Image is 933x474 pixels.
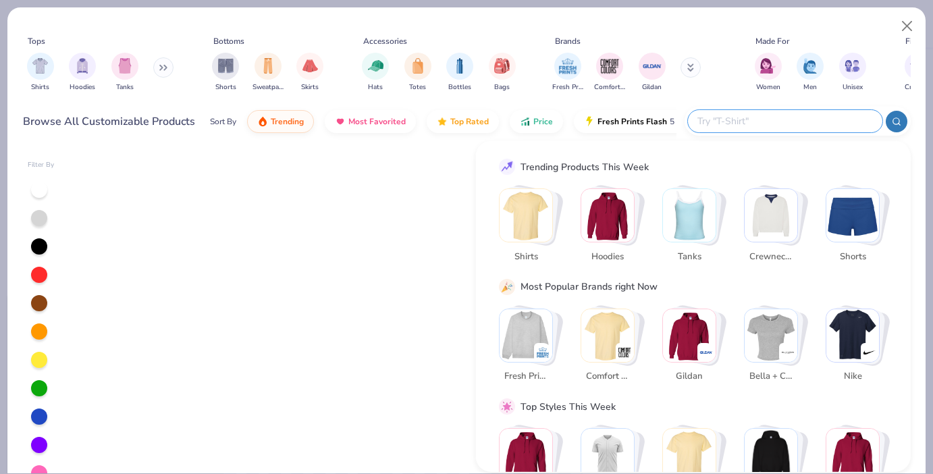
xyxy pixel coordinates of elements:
div: Brands [555,35,581,47]
button: filter button [839,53,866,93]
button: filter button [69,53,96,93]
span: Totes [409,82,426,93]
span: Tanks [667,250,711,263]
button: Stack Card Button Shirts [499,188,561,269]
span: Bella + Canvas [749,370,793,384]
div: filter for Fresh Prints [552,53,583,93]
button: filter button [362,53,389,93]
button: filter button [252,53,284,93]
button: Stack Card Button Bella + Canvas [744,308,806,388]
img: Shorts Image [218,58,234,74]
span: Trending [271,116,304,127]
button: Price [510,110,563,133]
div: filter for Men [797,53,824,93]
img: Shorts [826,189,879,242]
span: Top Rated [450,116,489,127]
input: Try "T-Shirt" [696,113,873,129]
img: Nike [826,309,879,361]
div: Top Styles This Week [521,400,616,414]
img: Tanks Image [117,58,132,74]
span: Women [756,82,780,93]
img: Skirts Image [302,58,318,74]
button: Stack Card Button Fresh Prints [499,308,561,388]
div: filter for Bags [489,53,516,93]
img: Shirts [500,189,552,242]
button: filter button [296,53,323,93]
img: Bags Image [494,58,509,74]
span: Price [533,116,553,127]
img: Sweatpants Image [261,58,275,74]
img: Bella + Canvas [745,309,797,361]
button: Stack Card Button Gildan [662,308,724,388]
button: filter button [639,53,666,93]
button: Close [895,14,920,39]
div: Fits [905,35,919,47]
span: Sweatpants [252,82,284,93]
div: filter for Comfort Colors [594,53,625,93]
span: Most Favorited [348,116,406,127]
img: Gildan [699,346,713,359]
div: Browse All Customizable Products [23,113,195,130]
div: Bottoms [213,35,244,47]
button: filter button [212,53,239,93]
img: Cropped Image [910,58,926,74]
span: Unisex [843,82,863,93]
span: Men [803,82,817,93]
img: flash.gif [584,116,595,127]
img: Hoodies Image [75,58,90,74]
img: Totes Image [410,58,425,74]
img: Hoodies [581,189,634,242]
button: Stack Card Button Shorts [826,188,888,269]
button: Stack Card Button Nike [826,308,888,388]
div: filter for Shorts [212,53,239,93]
img: party_popper.gif [501,280,513,292]
img: Nike [863,346,876,359]
button: Stack Card Button Hoodies [581,188,643,269]
div: Trending Products This Week [521,159,649,174]
button: filter button [489,53,516,93]
button: filter button [111,53,138,93]
span: Shorts [215,82,236,93]
div: Filter By [28,160,55,170]
span: Bags [494,82,510,93]
img: Comfort Colors Image [599,56,620,76]
img: Bella + Canvas [781,346,795,359]
div: filter for Bottles [446,53,473,93]
img: pink_star.gif [501,400,513,413]
div: Made For [755,35,789,47]
span: Tanks [116,82,134,93]
button: Stack Card Button Crewnecks [744,188,806,269]
img: Women Image [760,58,776,74]
span: Shorts [830,250,874,263]
span: Bottles [448,82,471,93]
span: Fresh Prints [552,82,583,93]
button: filter button [552,53,583,93]
div: filter for Gildan [639,53,666,93]
img: Men Image [803,58,818,74]
div: Sort By [210,115,236,128]
span: Fresh Prints [504,370,548,384]
div: Tops [28,35,45,47]
span: Hoodies [70,82,95,93]
span: Gildan [667,370,711,384]
span: Skirts [301,82,319,93]
button: Stack Card Button Comfort Colors [581,308,643,388]
div: Most Popular Brands right Now [521,280,658,294]
div: filter for Tanks [111,53,138,93]
img: Bottles Image [452,58,467,74]
span: Cropped [905,82,932,93]
span: Comfort Colors [594,82,625,93]
div: filter for Shirts [27,53,54,93]
div: filter for Cropped [905,53,932,93]
button: filter button [755,53,782,93]
button: filter button [594,53,625,93]
span: Hoodies [585,250,629,263]
div: filter for Unisex [839,53,866,93]
button: Stack Card Button Tanks [662,188,724,269]
span: Comfort Colors [585,370,629,384]
div: filter for Sweatpants [252,53,284,93]
img: Comfort Colors [581,309,634,361]
span: Gildan [642,82,662,93]
span: Fresh Prints Flash [597,116,667,127]
button: Trending [247,110,314,133]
